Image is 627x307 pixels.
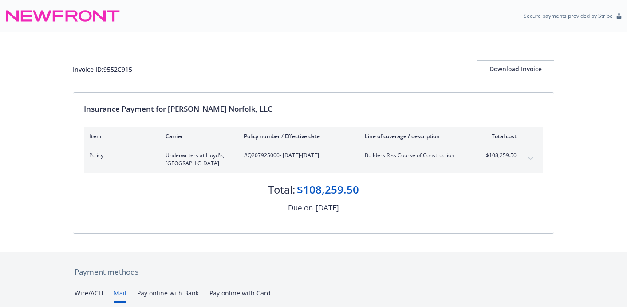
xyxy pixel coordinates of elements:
div: Carrier [166,132,230,140]
button: Mail [114,288,126,303]
button: Wire/ACH [75,288,103,303]
button: Pay online with Bank [137,288,199,303]
span: Underwriters at Lloyd's, [GEOGRAPHIC_DATA] [166,152,230,167]
span: Builders Risk Course of Construction [365,152,469,159]
span: #Q207925000 - [DATE]-[DATE] [244,152,351,159]
div: Insurance Payment for [PERSON_NAME] Norfolk, LLC [84,103,543,115]
div: [DATE] [315,202,339,214]
button: expand content [524,152,538,166]
div: Item [89,132,151,140]
span: $108,259.50 [483,152,517,159]
span: Policy [89,152,151,159]
div: Total cost [483,132,517,140]
div: $108,259.50 [297,182,359,197]
div: Due on [288,202,313,214]
div: Policy number / Effective date [244,132,351,140]
button: Download Invoice [477,60,554,78]
div: Payment methods [75,266,552,278]
div: PolicyUnderwriters at Lloyd's, [GEOGRAPHIC_DATA]#Q207925000- [DATE]-[DATE]Builders Risk Course of... [84,146,543,173]
button: Pay online with Card [209,288,271,303]
div: Download Invoice [477,61,554,78]
p: Secure payments provided by Stripe [524,12,613,19]
div: Line of coverage / description [365,132,469,140]
div: Invoice ID: 9552C915 [73,65,132,74]
div: Total: [268,182,295,197]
